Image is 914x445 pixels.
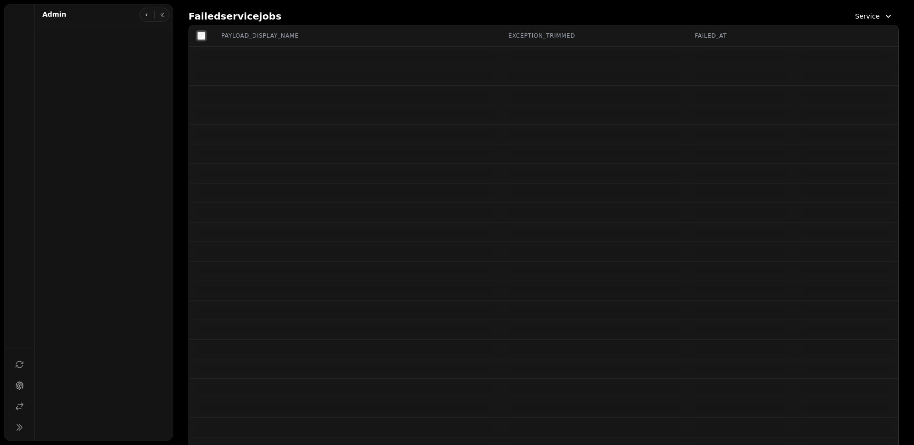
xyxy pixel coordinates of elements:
[855,11,880,21] span: Service
[42,10,66,19] h2: Admin
[189,10,281,23] h2: Failed service jobs
[508,32,680,40] div: exception_trimmed
[695,32,787,40] div: failed_at
[221,32,298,40] p: payload_display_name
[849,8,899,25] button: Service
